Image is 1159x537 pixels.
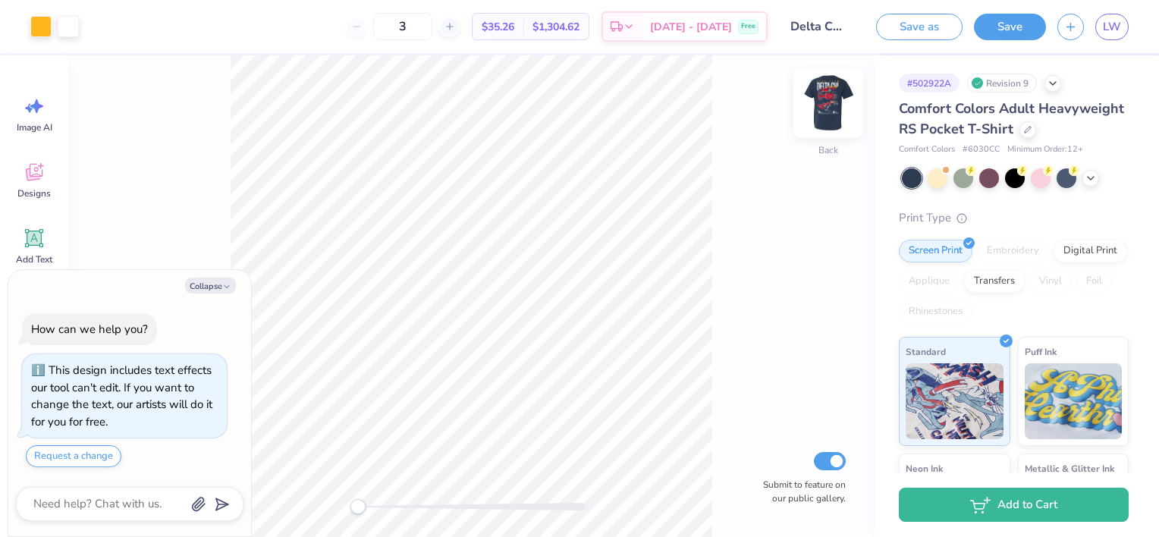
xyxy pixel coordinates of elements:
label: Submit to feature on our public gallery. [755,478,846,505]
div: Accessibility label [350,499,366,514]
div: Vinyl [1029,270,1072,293]
span: $1,304.62 [532,19,579,35]
span: Designs [17,187,51,199]
span: Add Text [16,253,52,265]
div: Back [818,143,838,157]
div: Revision 9 [967,74,1037,93]
button: Save as [876,14,963,40]
span: $35.26 [482,19,514,35]
input: – – [373,13,432,40]
span: Puff Ink [1025,344,1057,360]
span: LW [1103,18,1121,36]
div: Embroidery [977,240,1049,262]
a: LW [1095,14,1129,40]
div: This design includes text effects our tool can't edit. If you want to change the text, our artist... [31,363,212,429]
button: Request a change [26,445,121,467]
img: Standard [906,363,1004,439]
span: Image AI [17,121,52,133]
div: How can we help you? [31,322,148,337]
button: Add to Cart [899,488,1129,522]
div: # 502922A [899,74,960,93]
img: Puff Ink [1025,363,1123,439]
span: Minimum Order: 12 + [1007,143,1083,156]
div: Rhinestones [899,300,972,323]
div: Foil [1076,270,1112,293]
span: Comfort Colors Adult Heavyweight RS Pocket T-Shirt [899,99,1124,138]
span: Neon Ink [906,460,943,476]
span: Free [741,21,755,32]
img: Back [798,73,859,133]
span: Metallic & Glitter Ink [1025,460,1114,476]
button: Save [974,14,1046,40]
span: Comfort Colors [899,143,955,156]
div: Applique [899,270,960,293]
button: Collapse [185,278,236,294]
input: Untitled Design [779,11,853,42]
span: Standard [906,344,946,360]
div: Digital Print [1054,240,1127,262]
div: Transfers [964,270,1025,293]
span: [DATE] - [DATE] [650,19,732,35]
span: # 6030CC [963,143,1000,156]
div: Print Type [899,209,1129,227]
div: Screen Print [899,240,972,262]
